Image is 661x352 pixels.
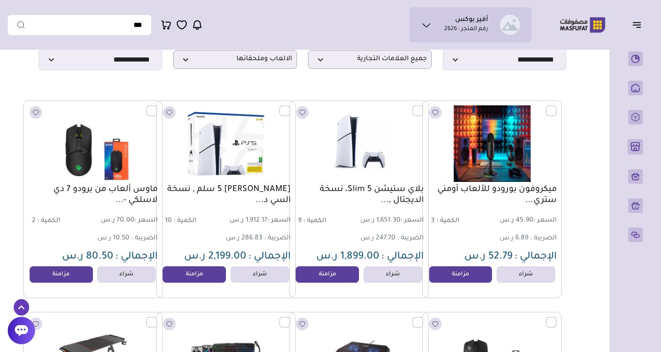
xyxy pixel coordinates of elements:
[431,217,435,225] span: 3
[313,55,427,64] span: جميع العلامات التجارية
[303,217,326,225] span: الكمية :
[296,266,359,283] a: مزامنة
[429,266,492,283] a: مزامنة
[178,55,292,64] span: الالعاب وملحقاتها
[97,235,129,242] span: 10.50 ر.س
[162,105,290,182] img: 241.625-241.6252025-05-18-6829ffff4d0f7.png
[428,105,556,182] img: 241.625-241.62520250714202611314746.png
[231,266,289,283] a: شراء
[455,16,488,25] h1: أفير بوكس
[316,252,379,263] span: 1,899.00 ر.س
[500,235,528,242] span: 6.89 ر.س
[427,184,557,206] a: ميكروفون بورودو للألعاب أومني ستري...
[553,16,612,34] img: Logo
[500,15,520,35] img: ماجد العنزي
[248,252,291,263] span: الإجمالي :
[436,217,459,225] span: الكمية :
[226,235,262,242] span: 286.83 ر.س
[267,217,291,224] span: السعر :
[298,217,302,225] span: 9
[264,235,291,242] span: الضريبة :
[400,217,424,224] span: السعر :
[308,50,432,69] p: جميع العلامات التجارية
[381,252,424,263] span: الإجمالي :
[360,235,395,242] span: 247.70 ر.س
[497,266,555,283] a: شراء
[294,184,424,206] a: بلاي ستيشن 5 Slim، نسخة الديجتال ,...
[94,217,158,225] span: 70.00 ر.س
[32,217,36,225] span: 2
[30,266,93,283] a: مزامنة
[134,217,158,224] span: السعر :
[163,266,226,283] a: مزامنة
[360,217,424,225] span: 1,651.30 ر.س
[514,252,557,263] span: الإجمالي :
[493,217,557,225] span: 45.90 ر.س
[533,217,557,224] span: السعر :
[397,235,424,242] span: الضريبة :
[174,217,196,225] span: الكمية :
[97,266,156,283] a: شراء
[115,252,158,263] span: الإجمالي :
[62,252,113,263] span: 80.50 ر.س
[227,217,291,225] span: 1,912.17 ر.س
[131,235,158,242] span: الضريبة :
[165,217,172,225] span: 10
[173,50,297,69] p: الالعاب وملحقاتها
[184,252,246,263] span: 2,199.00 ر.س
[530,235,557,242] span: الضريبة :
[37,217,60,225] span: الكمية :
[161,184,291,206] a: [PERSON_NAME] 5 سلم , نسخة السي د...
[444,25,488,34] p: رقم المتجر : 2626
[364,266,422,283] a: شراء
[464,252,512,263] span: 52.79 ر.س
[29,105,157,182] img: 241.625-241.625202310101454-Uydmw6WxQzQYs58kaWj4vihv46suhJtLZbeUcXfP.jpg
[295,105,423,182] img: 241.625-241.6252025-04-29-6810ef26661f3.png
[28,184,158,206] a: ماوس ألعاب من برودو 7 دي لاسلكي -...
